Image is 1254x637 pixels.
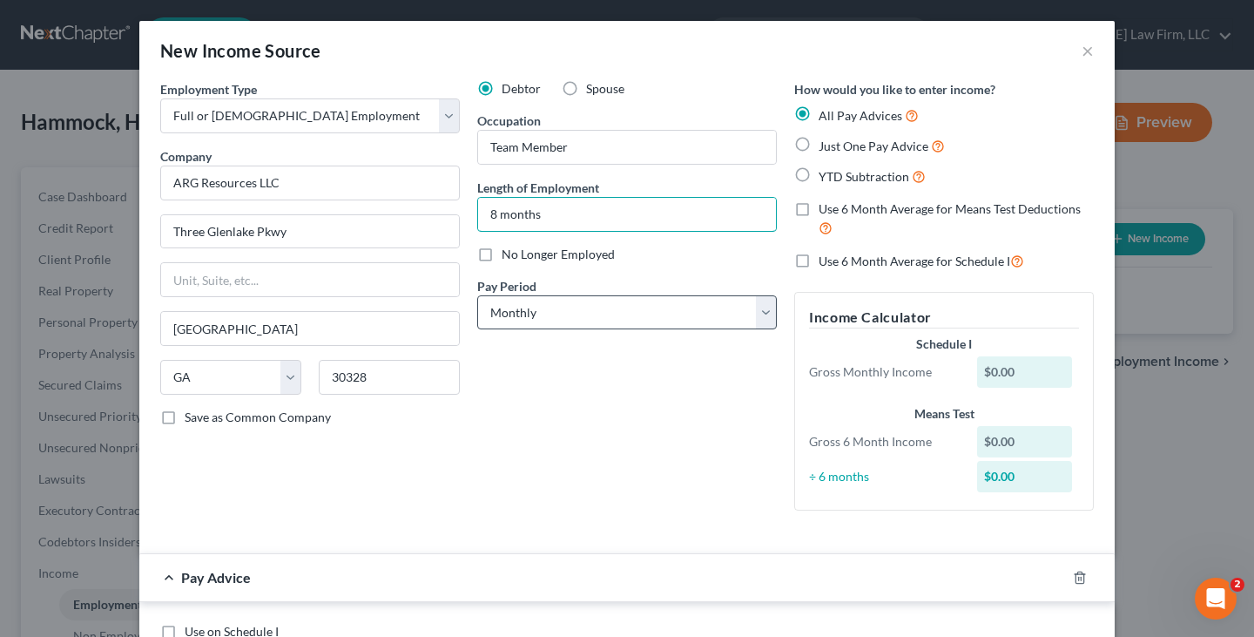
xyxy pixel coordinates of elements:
[160,38,321,63] div: New Income Source
[478,131,776,164] input: --
[502,247,615,261] span: No Longer Employed
[819,108,902,123] span: All Pay Advices
[1082,40,1094,61] button: ×
[809,307,1079,329] h5: Income Calculator
[477,112,541,130] label: Occupation
[819,201,1081,216] span: Use 6 Month Average for Means Test Deductions
[800,433,968,451] div: Gross 6 Month Income
[161,312,459,345] input: Enter city...
[160,166,460,200] input: Search company by name...
[819,169,909,184] span: YTD Subtraction
[160,149,212,164] span: Company
[161,263,459,296] input: Unit, Suite, etc...
[160,82,257,97] span: Employment Type
[977,356,1073,388] div: $0.00
[502,81,541,96] span: Debtor
[319,360,460,395] input: Enter zip...
[794,80,995,98] label: How would you like to enter income?
[819,139,928,153] span: Just One Pay Advice
[586,81,624,96] span: Spouse
[185,410,331,424] span: Save as Common Company
[161,215,459,248] input: Enter address...
[800,363,968,381] div: Gross Monthly Income
[977,461,1073,492] div: $0.00
[800,468,968,485] div: ÷ 6 months
[1195,578,1237,620] iframe: Intercom live chat
[1230,578,1244,592] span: 2
[181,569,251,586] span: Pay Advice
[809,335,1079,353] div: Schedule I
[478,198,776,231] input: ex: 2 years
[977,426,1073,457] div: $0.00
[477,179,599,197] label: Length of Employment
[477,279,536,294] span: Pay Period
[819,254,1010,268] span: Use 6 Month Average for Schedule I
[809,405,1079,423] div: Means Test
